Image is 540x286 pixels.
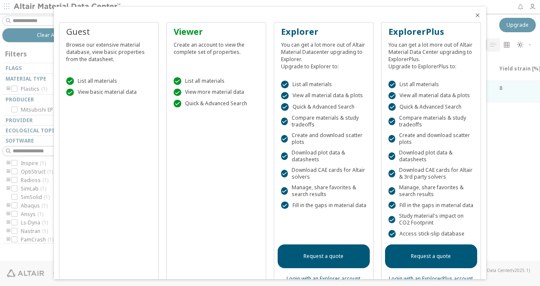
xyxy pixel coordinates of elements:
div:  [281,135,288,143]
div:  [388,135,395,143]
div: Compare materials & study tradeoffs [388,115,474,128]
div:  [281,170,288,177]
div: Create and download scatter plots [281,132,366,146]
div: You can get a lot more out of Altair Material Data Center upgrading to ExplorerPlus. Upgrade to E... [388,38,474,70]
div:  [388,230,396,238]
div: View more material data [174,89,259,96]
div:  [281,152,288,160]
div: Fill in the gaps in material data [388,202,474,209]
div: Manage, share favorites & search results [281,184,366,198]
div:  [281,202,289,209]
div: Download CAE cards for Altair & 3rd party solvers [388,167,474,180]
div: Browse our extensive material database, view basic properties from the datasheet. [66,38,152,63]
div:  [388,187,395,195]
div: Explorer [281,26,366,38]
div: Manage, share favorites & search results [388,184,474,198]
a: Request a quote [385,244,477,268]
div: Viewer [174,26,259,38]
div: View basic material data [66,89,152,96]
div: View all material data & plots [388,92,474,100]
div:  [388,118,395,125]
a: Login with an Explorer account [287,275,360,282]
div:  [66,89,74,96]
div: Download plot data & datasheets [388,149,474,163]
div: List all materials [66,77,152,85]
div: ExplorerPlus [388,26,474,38]
div: View all material data & plots [281,92,366,100]
div:  [66,77,74,85]
div:  [281,92,289,100]
div:  [174,100,181,107]
div: Quick & Advanced Search [281,103,366,111]
div: Fill in the gaps in material data [281,202,366,209]
div:  [388,202,396,209]
div: Quick & Advanced Search [174,100,259,107]
div: Download plot data & datasheets [281,149,366,163]
div:  [388,81,396,88]
div:  [388,216,395,224]
div: Access stick-slip database [388,230,474,238]
div:  [281,81,289,88]
div:  [388,170,395,177]
button: Close [474,12,481,19]
div: Compare materials & study tradeoffs [281,115,366,128]
div:  [388,103,396,111]
div:  [281,118,288,125]
div: List all materials [174,77,259,85]
a: Login with an ExplorerPlus account [389,275,473,282]
div: List all materials [281,81,366,88]
div:  [281,103,289,111]
div: Study material's impact on CO2 Footprint [388,213,474,226]
div: Create an account to view the complete set of properties. [174,38,259,56]
div: Download CAE cards for Altair solvers [281,167,366,180]
div: Guest [66,26,152,38]
div:  [281,187,288,195]
div:  [388,152,395,160]
div: List all materials [388,81,474,88]
div:  [174,89,181,96]
div:  [174,77,181,85]
div:  [388,92,396,100]
div: Quick & Advanced Search [388,103,474,111]
div: You can get a lot more out of Altair Material Datacenter upgrading to Explorer. Upgrade to Explor... [281,38,366,70]
a: Request a quote [278,244,370,268]
div: Create and download scatter plots [388,132,474,146]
